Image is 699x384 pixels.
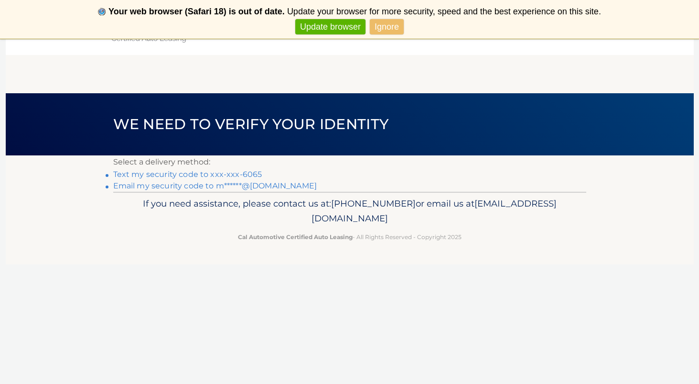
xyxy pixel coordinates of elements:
[287,7,601,16] span: Update your browser for more security, speed and the best experience on this site.
[295,19,366,35] a: Update browser
[113,170,262,179] a: Text my security code to xxx-xxx-6065
[119,232,580,242] p: - All Rights Reserved - Copyright 2025
[108,7,285,16] b: Your web browser (Safari 18) is out of date.
[370,19,404,35] a: Ignore
[119,196,580,227] p: If you need assistance, please contact us at: or email us at
[113,115,389,133] span: We need to verify your identity
[113,155,586,169] p: Select a delivery method:
[113,181,317,190] a: Email my security code to m******@[DOMAIN_NAME]
[331,198,416,209] span: [PHONE_NUMBER]
[238,233,353,241] strong: Cal Automotive Certified Auto Leasing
